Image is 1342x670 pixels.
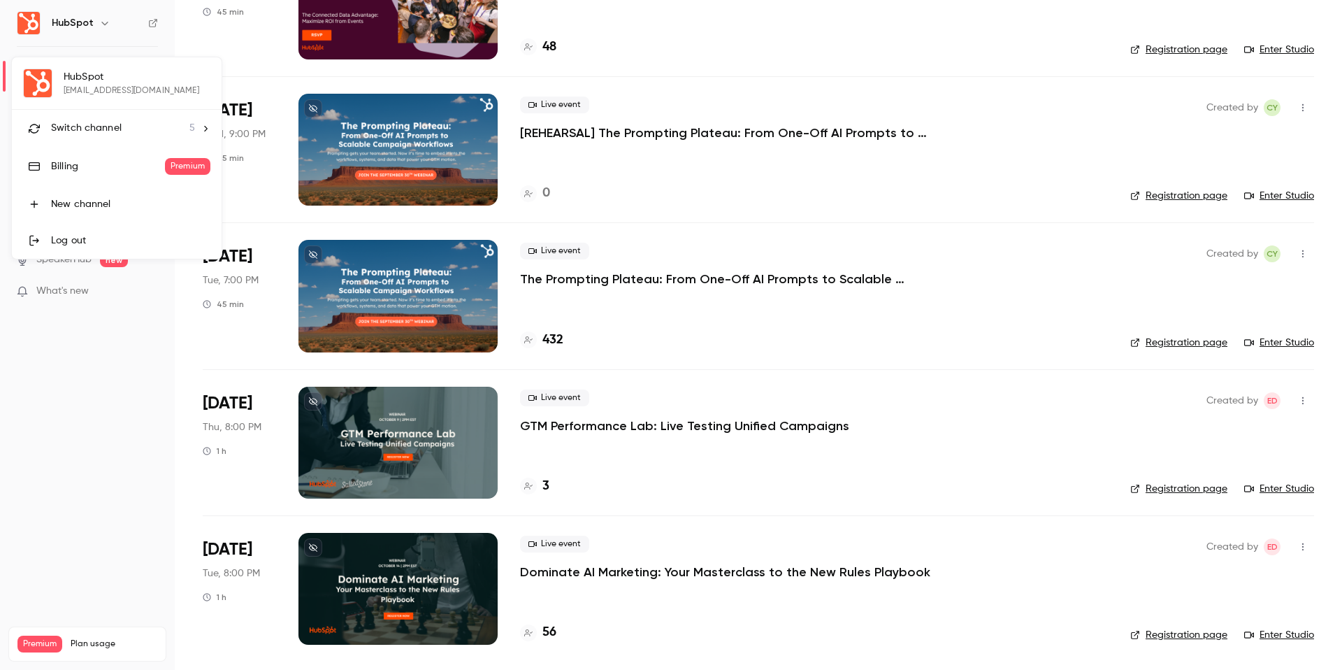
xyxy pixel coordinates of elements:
[51,234,210,248] div: Log out
[165,158,210,175] span: Premium
[51,121,122,136] span: Switch channel
[51,197,210,211] div: New channel
[51,159,165,173] div: Billing
[189,121,195,136] span: 5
